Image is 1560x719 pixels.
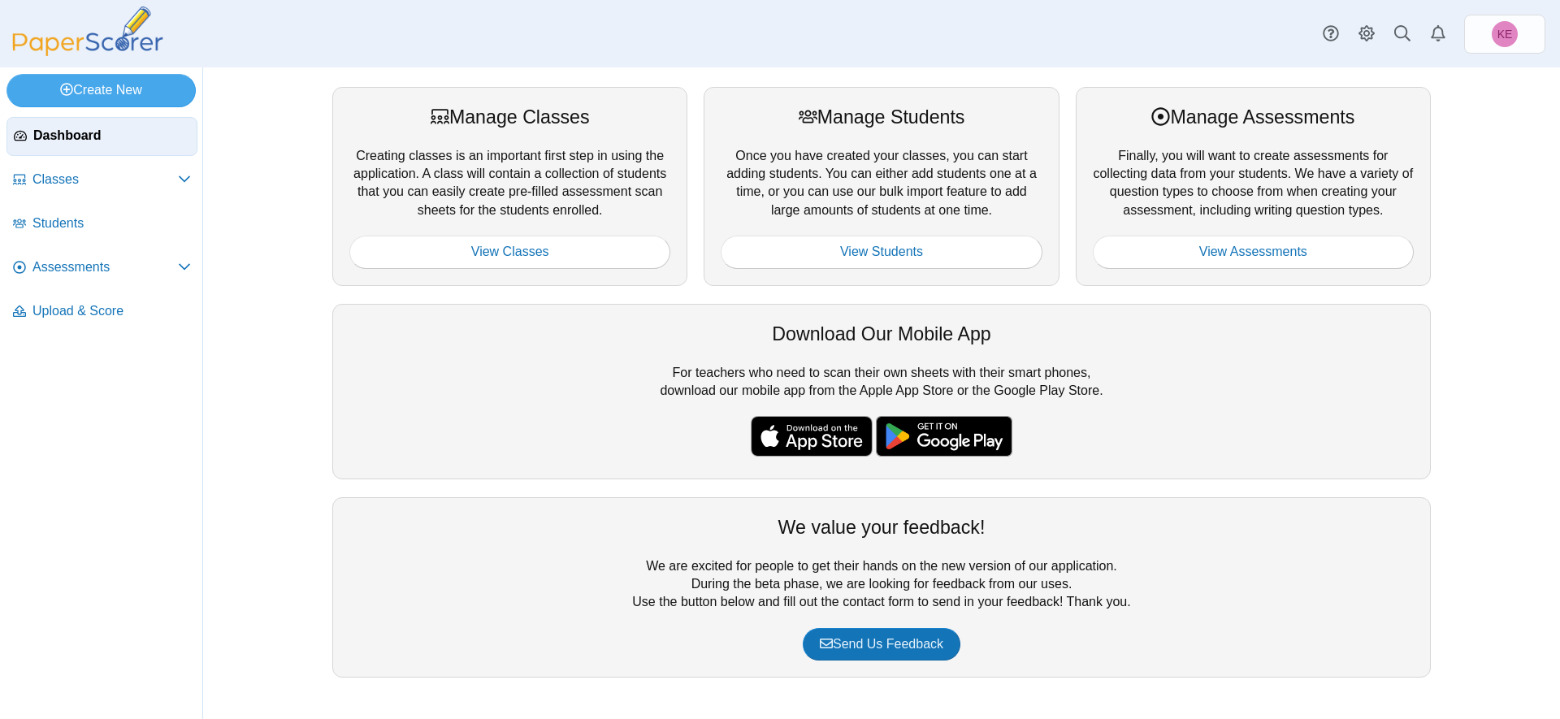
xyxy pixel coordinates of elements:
a: View Assessments [1093,236,1414,268]
a: PaperScorer [6,45,169,58]
a: Upload & Score [6,292,197,331]
span: Students [32,214,191,232]
span: Kimberly Evans [1492,21,1518,47]
a: Classes [6,161,197,200]
a: Students [6,205,197,244]
span: Send Us Feedback [820,637,943,651]
div: We are excited for people to get their hands on the new version of our application. During the be... [332,497,1431,678]
div: For teachers who need to scan their own sheets with their smart phones, download our mobile app f... [332,304,1431,479]
a: Send Us Feedback [803,628,960,661]
img: PaperScorer [6,6,169,56]
span: Assessments [32,258,178,276]
img: apple-store-badge.svg [751,416,873,457]
div: Manage Students [721,104,1042,130]
div: Finally, you will want to create assessments for collecting data from your students. We have a va... [1076,87,1431,285]
div: Once you have created your classes, you can start adding students. You can either add students on... [704,87,1059,285]
div: Manage Assessments [1093,104,1414,130]
span: Dashboard [33,127,190,145]
a: View Classes [349,236,670,268]
a: View Students [721,236,1042,268]
div: We value your feedback! [349,514,1414,540]
a: Create New [6,74,196,106]
span: Classes [32,171,178,188]
img: google-play-badge.png [876,416,1012,457]
div: Creating classes is an important first step in using the application. A class will contain a coll... [332,87,687,285]
a: Kimberly Evans [1464,15,1545,54]
div: Download Our Mobile App [349,321,1414,347]
a: Alerts [1420,16,1456,52]
a: Assessments [6,249,197,288]
div: Manage Classes [349,104,670,130]
a: Dashboard [6,117,197,156]
span: Kimberly Evans [1497,28,1513,40]
span: Upload & Score [32,302,191,320]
